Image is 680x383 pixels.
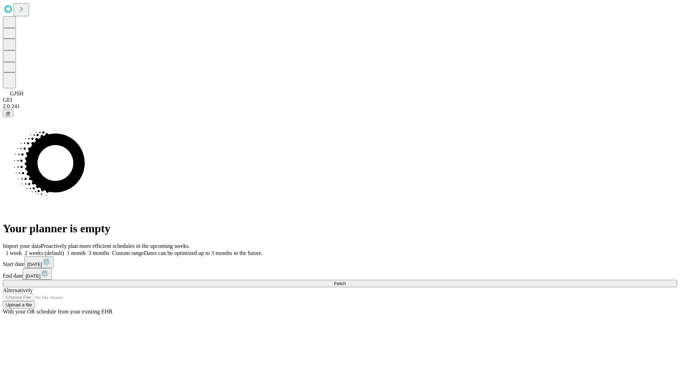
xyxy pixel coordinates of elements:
span: Dates can be optimized up to 3 months in the future. [144,250,262,256]
span: [DATE] [27,262,42,267]
span: [DATE] [25,273,40,279]
button: Fetch [3,280,677,287]
span: Import your data [3,243,41,249]
button: @ [3,110,13,117]
span: Fetch [334,281,346,286]
span: GJSH [10,90,23,96]
h1: Your planner is empty [3,222,677,235]
div: GEI [3,97,677,103]
span: Proactively plan more efficient schedules in the upcoming weeks. [41,243,190,249]
span: 3 months [89,250,109,256]
div: 2.0.241 [3,103,677,110]
span: With your OR schedule from your existing EHR [3,309,113,315]
button: [DATE] [24,256,53,268]
span: Custom range [112,250,144,256]
span: 1 week [6,250,22,256]
span: 1 month [67,250,86,256]
span: 2 weeks (default) [25,250,64,256]
span: @ [6,111,11,116]
div: End date [3,268,677,280]
span: Alternatively [3,287,33,293]
div: Start date [3,256,677,268]
button: Upload a file [3,301,35,309]
button: [DATE] [23,268,52,280]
